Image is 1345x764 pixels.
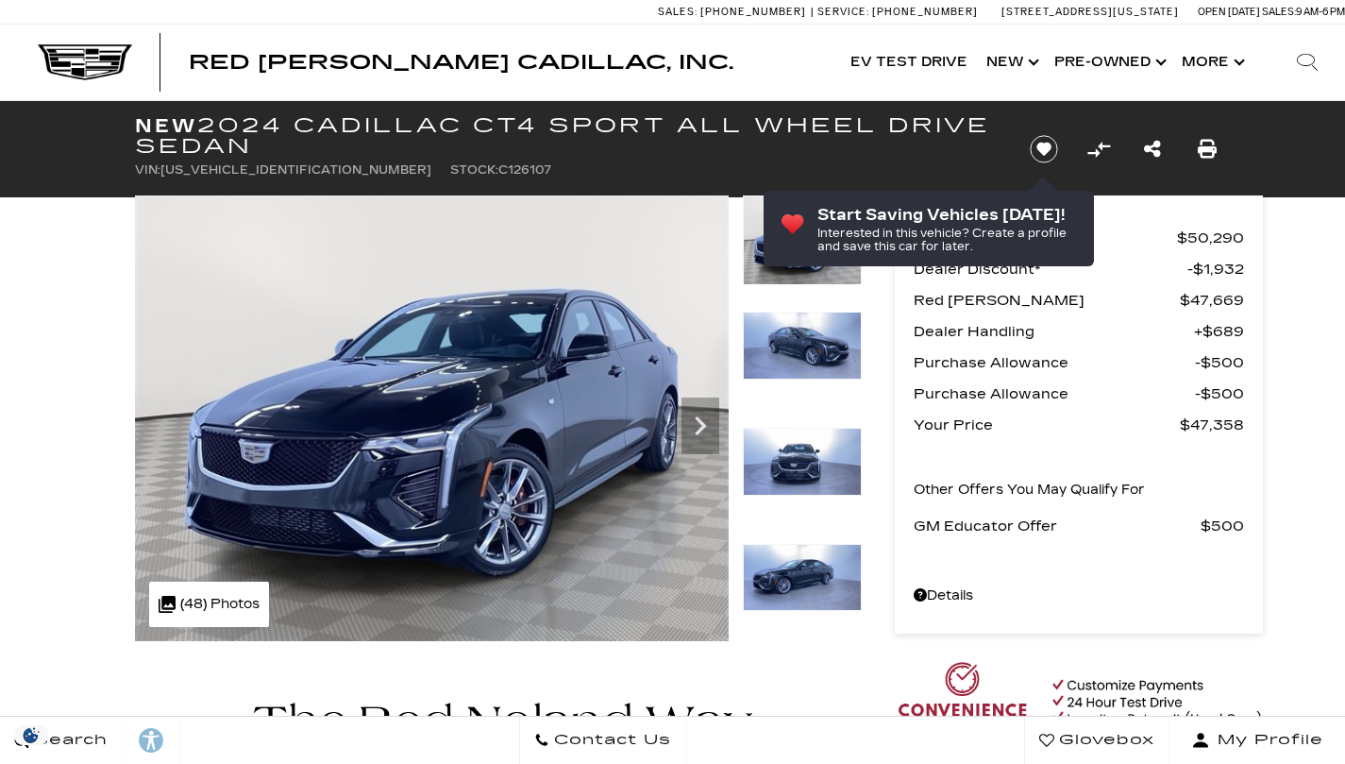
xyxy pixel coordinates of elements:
div: Next [681,398,719,454]
span: Contact Us [549,727,671,754]
button: Open user profile menu [1169,717,1345,764]
img: New 2024 Black Raven Cadillac Sport image 1 [743,195,862,285]
span: Sales: [658,6,698,18]
span: $500 [1195,349,1244,376]
span: [US_VEHICLE_IDENTIFICATION_NUMBER] [160,163,431,177]
img: New 2024 Black Raven Cadillac Sport image 1 [135,195,729,641]
a: Glovebox [1024,717,1169,764]
span: $500 [1201,513,1244,539]
span: Dealer Discount* [914,256,1187,282]
span: $500 [1195,381,1244,407]
span: [PHONE_NUMBER] [700,6,806,18]
img: Cadillac Dark Logo with Cadillac White Text [38,44,132,80]
span: Dealer Handling [914,318,1194,345]
span: 9 AM-6 PM [1296,6,1345,18]
span: Search [29,727,108,754]
button: Compare Vehicle [1084,135,1113,163]
span: Purchase Allowance [914,349,1195,376]
div: (48) Photos [149,582,269,627]
span: Red [PERSON_NAME] Cadillac, Inc. [189,51,733,74]
a: Red [PERSON_NAME] $47,669 [914,287,1244,314]
img: Opt-Out Icon [9,725,53,745]
a: Contact Us [519,717,686,764]
p: Other Offers You May Qualify For [914,477,1145,503]
a: Share this New 2024 Cadillac CT4 Sport All Wheel Drive Sedan [1144,136,1161,162]
a: Print this New 2024 Cadillac CT4 Sport All Wheel Drive Sedan [1198,136,1217,162]
a: Service: [PHONE_NUMBER] [811,7,983,17]
span: Glovebox [1054,727,1154,754]
a: MSRP $50,290 [914,225,1244,251]
span: Red [PERSON_NAME] [914,287,1180,314]
img: New 2024 Black Raven Cadillac Sport image 4 [743,544,862,612]
span: Sales: [1262,6,1296,18]
span: $47,669 [1180,287,1244,314]
a: Your Price $47,358 [914,412,1244,438]
span: $50,290 [1177,225,1244,251]
a: Sales: [PHONE_NUMBER] [658,7,811,17]
a: Dealer Handling $689 [914,318,1244,345]
img: New 2024 Black Raven Cadillac Sport image 2 [743,312,862,380]
a: Pre-Owned [1045,25,1172,100]
a: Details [914,583,1244,609]
a: New [977,25,1045,100]
span: $689 [1194,318,1244,345]
span: Stock: [450,163,498,177]
a: [STREET_ADDRESS][US_STATE] [1001,6,1179,18]
button: More [1172,25,1251,100]
a: Red [PERSON_NAME] Cadillac, Inc. [189,53,733,72]
span: Service: [817,6,869,18]
span: GM Educator Offer [914,513,1201,539]
section: Click to Open Cookie Consent Modal [9,725,53,745]
span: My Profile [1210,727,1323,754]
span: MSRP [914,225,1177,251]
span: Purchase Allowance [914,381,1195,407]
a: EV Test Drive [841,25,977,100]
span: $47,358 [1180,412,1244,438]
span: Your Price [914,412,1180,438]
strong: New [135,114,197,137]
h1: 2024 Cadillac CT4 Sport All Wheel Drive Sedan [135,115,999,157]
button: Save vehicle [1023,134,1065,164]
a: GM Educator Offer $500 [914,513,1244,539]
span: VIN: [135,163,160,177]
a: Dealer Discount* $1,932 [914,256,1244,282]
span: C126107 [498,163,551,177]
a: Purchase Allowance $500 [914,349,1244,376]
a: Purchase Allowance $500 [914,381,1244,407]
span: [PHONE_NUMBER] [872,6,978,18]
span: $1,932 [1187,256,1244,282]
img: New 2024 Black Raven Cadillac Sport image 3 [743,428,862,496]
span: Open [DATE] [1198,6,1260,18]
